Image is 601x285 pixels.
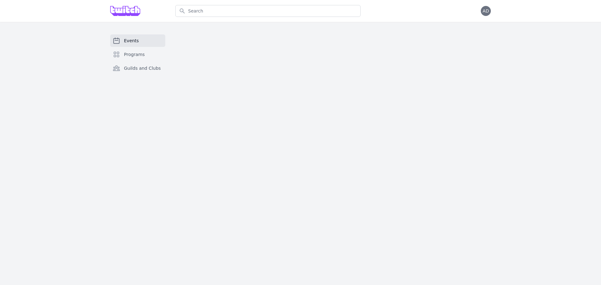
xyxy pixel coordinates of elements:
input: Search [175,5,361,17]
img: Grove [110,6,140,16]
span: Programs [124,51,145,58]
button: AD [481,6,491,16]
a: Events [110,34,165,47]
span: Guilds and Clubs [124,65,161,71]
span: Events [124,38,139,44]
span: AD [483,9,489,13]
a: Programs [110,48,165,61]
nav: Sidebar [110,34,165,84]
a: Guilds and Clubs [110,62,165,74]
